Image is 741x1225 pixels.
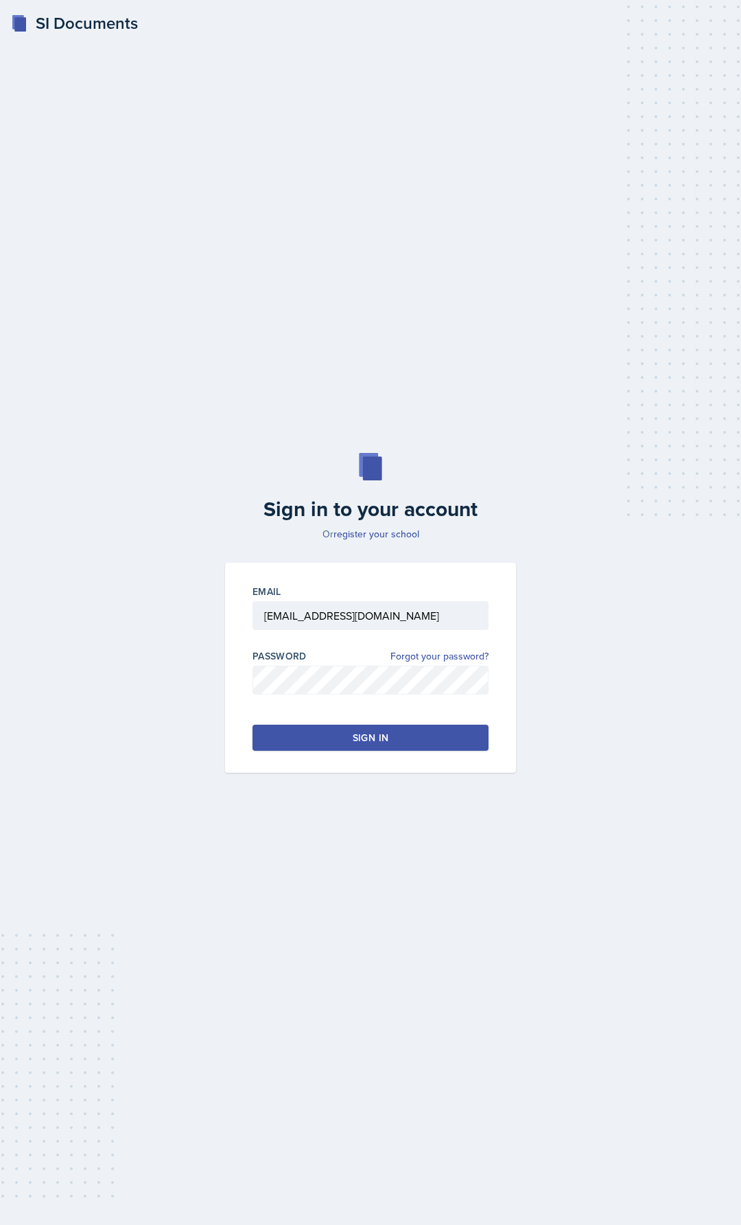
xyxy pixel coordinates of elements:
div: Sign in [353,731,388,745]
label: Password [252,649,307,663]
button: Sign in [252,725,489,751]
input: Email [252,601,489,630]
label: Email [252,585,281,598]
a: register your school [333,527,419,541]
p: Or [217,527,524,541]
h2: Sign in to your account [217,497,524,522]
a: Forgot your password? [390,649,489,664]
a: SI Documents [11,11,138,36]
